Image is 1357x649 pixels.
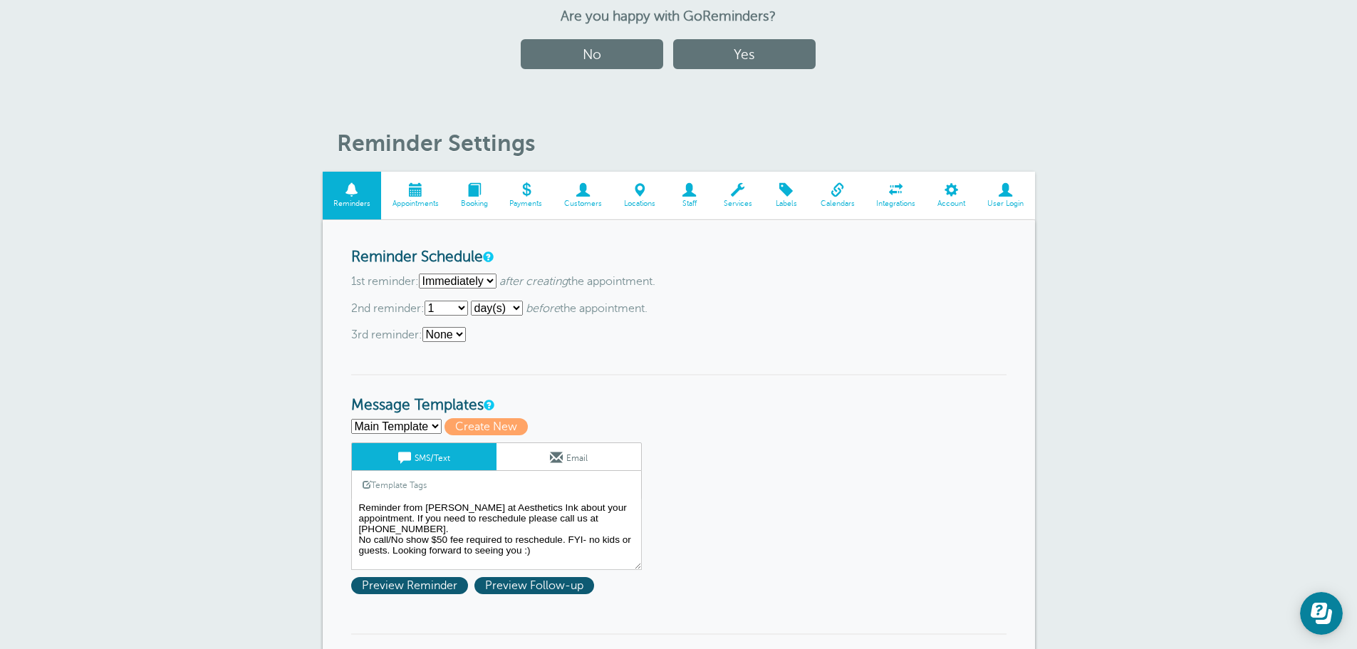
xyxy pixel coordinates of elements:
[984,199,1028,208] span: User Login
[816,199,858,208] span: Calendars
[613,172,667,219] a: Locations
[927,172,977,219] a: Account
[499,172,553,219] a: Payments
[526,302,560,315] i: before
[809,172,865,219] a: Calendars
[444,418,528,435] span: Create New
[561,199,606,208] span: Customers
[521,39,663,69] a: No
[499,275,568,288] i: after creating
[499,275,655,288] span: the appointment.
[351,577,468,594] span: Preview Reminder
[351,274,1007,289] p: 1st reminder:
[620,199,660,208] span: Locations
[1300,592,1343,635] iframe: Resource center
[506,199,546,208] span: Payments
[483,252,492,261] a: Choose how soon before an appointment customers will receive a reminder.
[526,302,648,315] span: the appointment.
[873,199,920,208] span: Integrations
[352,443,496,470] a: SMS/Text
[977,172,1035,219] a: User Login
[388,199,442,208] span: Appointments
[673,199,705,208] span: Staff
[330,199,375,208] span: Reminders
[351,579,474,592] a: Preview Reminder
[351,327,1007,342] p: 3rd reminder:
[666,172,712,219] a: Staff
[330,8,1007,24] h2: Are you happy with GoReminders?
[351,499,642,570] textarea: Reminder from [PERSON_NAME] at Aesthetics Ink about your appointment. If you need to reschedule p...
[673,39,816,69] a: Yes
[484,400,492,410] a: This is the wording for your reminder and follow-up messages. You can create multiple templates i...
[763,172,809,219] a: Labels
[381,172,449,219] a: Appointments
[865,172,927,219] a: Integrations
[457,199,492,208] span: Booking
[770,199,802,208] span: Labels
[351,249,1007,266] h3: Reminder Schedule
[934,199,969,208] span: Account
[351,301,1007,316] p: 2nd reminder:
[444,420,534,433] a: Create New
[337,130,1035,157] h1: Reminder Settings
[449,172,499,219] a: Booking
[474,577,594,594] span: Preview Follow-up
[712,172,763,219] a: Services
[496,443,641,470] a: Email
[719,199,756,208] span: Services
[352,471,437,499] a: Template Tags
[474,579,598,592] a: Preview Follow-up
[553,172,613,219] a: Customers
[351,374,1007,415] h3: Message Templates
